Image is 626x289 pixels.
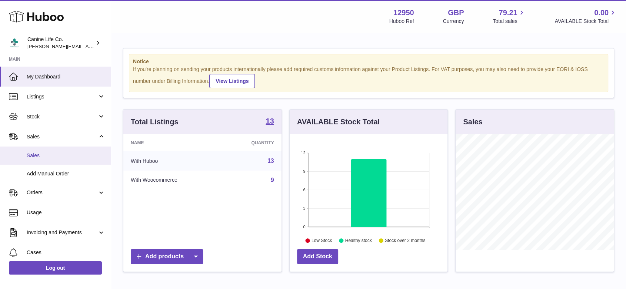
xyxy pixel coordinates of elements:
span: Usage [27,209,105,216]
text: 6 [303,188,305,192]
span: Sales [27,152,105,159]
span: Total sales [493,18,526,25]
td: With Huboo [123,151,222,171]
th: Quantity [222,134,282,151]
span: 79.21 [499,8,517,18]
text: Stock over 2 months [385,238,425,243]
div: Canine Life Co. [27,36,94,50]
text: Healthy stock [345,238,372,243]
span: AVAILABLE Stock Total [555,18,617,25]
text: Low Stock [312,238,332,243]
a: 0.00 AVAILABLE Stock Total [555,8,617,25]
h3: Sales [463,117,482,127]
img: kevin@clsgltd.co.uk [9,37,20,48]
td: With Woocommerce [123,171,222,190]
span: Invoicing and Payments [27,229,97,236]
text: 9 [303,169,305,174]
a: 13 [266,117,274,126]
span: 0.00 [594,8,609,18]
span: Listings [27,93,97,100]
text: 3 [303,206,305,211]
strong: Notice [133,58,604,65]
div: Huboo Ref [389,18,414,25]
span: Cases [27,249,105,256]
text: 12 [301,151,305,155]
div: Currency [443,18,464,25]
a: 9 [271,177,274,183]
a: 79.21 Total sales [493,8,526,25]
h3: Total Listings [131,117,179,127]
a: Add Stock [297,249,338,264]
text: 0 [303,225,305,229]
span: [PERSON_NAME][EMAIL_ADDRESS][DOMAIN_NAME] [27,43,149,49]
strong: 12950 [393,8,414,18]
a: Add products [131,249,203,264]
a: 13 [267,158,274,164]
span: Sales [27,133,97,140]
a: View Listings [209,74,255,88]
strong: GBP [448,8,464,18]
span: Add Manual Order [27,170,105,177]
span: My Dashboard [27,73,105,80]
h3: AVAILABLE Stock Total [297,117,380,127]
span: Orders [27,189,97,196]
th: Name [123,134,222,151]
strong: 13 [266,117,274,125]
div: If you're planning on sending your products internationally please add required customs informati... [133,66,604,88]
a: Log out [9,261,102,275]
span: Stock [27,113,97,120]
